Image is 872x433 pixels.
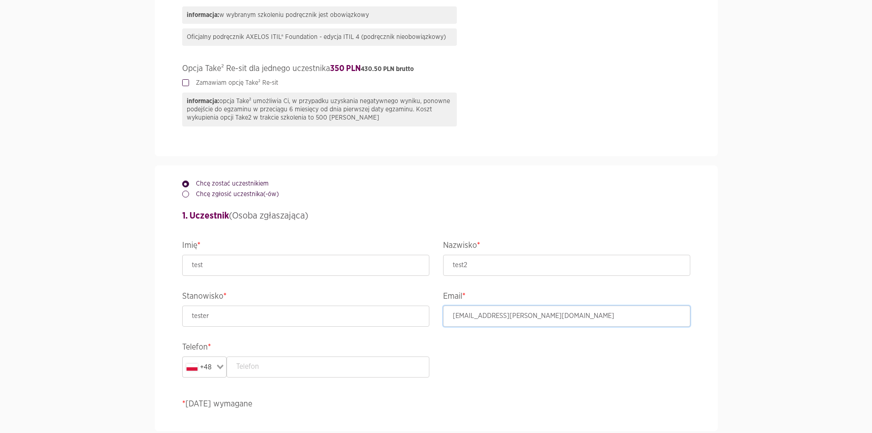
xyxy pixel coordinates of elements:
[182,6,457,24] div: w wybranym szkoleniu podręcznik jest obowiązkowy
[227,356,429,378] input: Telefon
[443,290,690,306] legend: Email
[189,78,278,88] label: Zamawiam opcję Take² Re-sit
[443,306,690,327] input: Email
[182,62,690,78] legend: Opcja Take² Re-sit dla jednego uczestnika
[182,255,429,276] input: Imię
[187,98,219,104] strong: informacja:
[182,93,457,126] div: opcja Take² umożliwia Ci, w przypadku uzyskania negatywnego wyniku, ponowne podejście do egzaminu...
[443,255,690,276] input: Nazwisko
[182,28,457,46] div: Oficjalny podręcznik AXELOS ITIL® Foundation - edycja ITIL 4 (podręcznik nieobowiązkowy)
[182,356,227,378] div: Search for option
[182,306,429,327] input: Stanowisko
[184,359,214,375] div: +48
[182,239,429,255] legend: Imię
[182,340,429,356] legend: Telefon
[182,398,690,411] p: [DATE] wymagane
[182,211,229,220] strong: 1. Uczestnik
[189,190,279,199] label: Chcę zgłosić uczestnika(-ów)
[187,12,219,18] strong: informacja:
[182,290,429,306] legend: Stanowisko
[330,65,414,73] strong: 350 PLN
[186,364,198,371] img: pl.svg
[189,179,269,188] label: Chcę zostać uczestnikiem
[443,239,690,255] legend: Nazwisko
[361,66,414,72] span: 430.50 PLN brutto
[182,209,690,223] h4: (Osoba zgłaszająca)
